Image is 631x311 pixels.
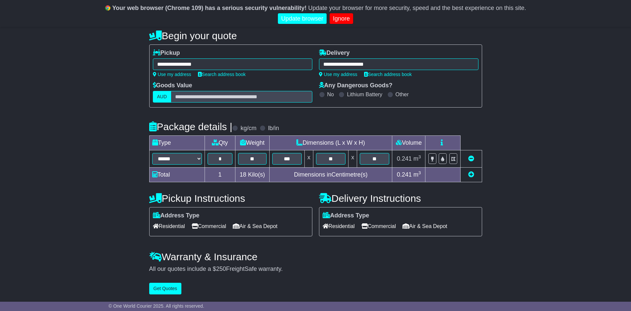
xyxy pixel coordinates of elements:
h4: Pickup Instructions [149,193,312,204]
span: Residential [323,221,355,231]
span: m [413,155,421,162]
td: Dimensions (L x W x H) [269,136,392,150]
td: Qty [205,136,235,150]
td: 1 [205,168,235,182]
label: Other [396,91,409,98]
span: 18 [240,171,246,178]
a: Ignore [330,13,353,24]
a: Search address book [364,72,412,77]
label: Address Type [323,212,369,219]
button: Get Quotes [149,283,182,294]
label: Pickup [153,49,180,57]
a: Use my address [319,72,357,77]
td: Volume [392,136,425,150]
div: All our quotes include a $ FreightSafe warranty. [149,266,482,273]
td: Kilo(s) [235,168,270,182]
td: Dimensions in Centimetre(s) [269,168,392,182]
label: AUD [153,91,171,103]
label: Any Dangerous Goods? [319,82,393,89]
td: x [348,150,357,168]
span: Air & Sea Depot [403,221,447,231]
span: m [413,171,421,178]
a: Search address book [198,72,246,77]
b: Your web browser (Chrome 109) has a serious security vulnerability! [112,5,307,11]
span: Commercial [192,221,226,231]
a: Add new item [468,171,474,178]
td: Total [149,168,205,182]
label: Lithium Battery [347,91,382,98]
span: 250 [216,266,226,272]
label: Address Type [153,212,200,219]
sup: 3 [418,170,421,175]
sup: 3 [418,154,421,159]
td: Weight [235,136,270,150]
a: Remove this item [468,155,474,162]
span: Residential [153,221,185,231]
label: Delivery [319,49,350,57]
td: x [304,150,313,168]
h4: Package details | [149,121,232,132]
label: No [327,91,334,98]
h4: Delivery Instructions [319,193,482,204]
h4: Begin your quote [149,30,482,41]
label: Goods Value [153,82,192,89]
span: 0.241 [397,171,412,178]
span: 0.241 [397,155,412,162]
td: Type [149,136,205,150]
span: Commercial [361,221,396,231]
a: Update browser [278,13,327,24]
h4: Warranty & Insurance [149,251,482,262]
span: Update your browser for more security, speed and the best experience on this site. [308,5,526,11]
span: Air & Sea Depot [233,221,278,231]
label: lb/in [268,125,279,132]
a: Use my address [153,72,191,77]
label: kg/cm [240,125,256,132]
span: © One World Courier 2025. All rights reserved. [108,303,204,309]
